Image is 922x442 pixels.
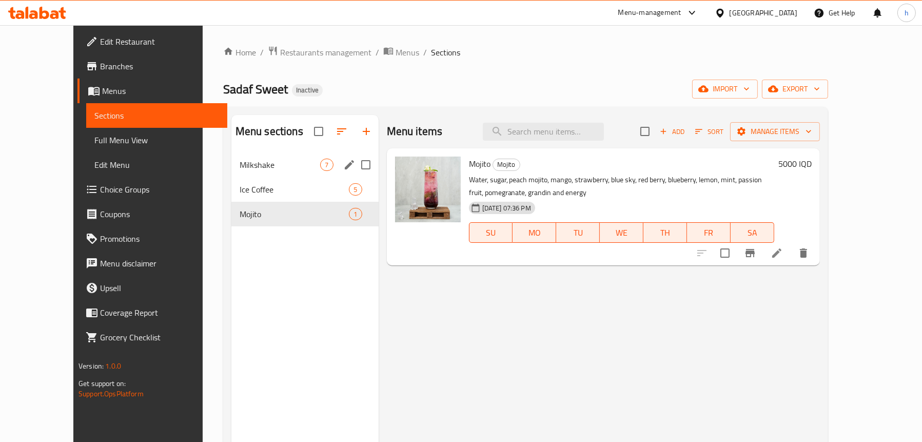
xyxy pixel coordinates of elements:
[231,148,379,230] nav: Menu sections
[714,242,736,264] span: Select to update
[643,222,687,243] button: TH
[730,7,797,18] div: [GEOGRAPHIC_DATA]
[240,208,349,220] span: Mojito
[105,359,121,373] span: 1.0.0
[292,86,323,94] span: Inactive
[100,208,219,220] span: Coupons
[700,83,750,95] span: import
[94,134,219,146] span: Full Menu View
[236,124,303,139] h2: Menu sections
[634,121,656,142] span: Select section
[474,225,509,240] span: SU
[342,157,357,172] button: edit
[687,222,731,243] button: FR
[79,387,144,400] a: Support.OpsPlatform
[648,225,683,240] span: TH
[656,124,689,140] span: Add item
[778,157,812,171] h6: 5000 IQD
[100,331,219,343] span: Grocery Checklist
[387,124,443,139] h2: Menu items
[604,225,639,240] span: WE
[77,251,227,276] a: Menu disclaimer
[692,80,758,99] button: import
[658,126,686,138] span: Add
[77,54,227,79] a: Branches
[770,83,820,95] span: export
[86,152,227,177] a: Edit Menu
[560,225,596,240] span: TU
[383,46,419,59] a: Menus
[79,359,104,373] span: Version:
[905,7,909,18] span: h
[349,183,362,196] div: items
[738,125,812,138] span: Manage items
[268,46,371,59] a: Restaurants management
[77,300,227,325] a: Coverage Report
[618,7,681,19] div: Menu-management
[77,29,227,54] a: Edit Restaurant
[100,60,219,72] span: Branches
[100,183,219,196] span: Choice Groups
[77,226,227,251] a: Promotions
[354,119,379,144] button: Add section
[102,85,219,97] span: Menus
[556,222,600,243] button: TU
[731,222,774,243] button: SA
[100,306,219,319] span: Coverage Report
[791,241,816,265] button: delete
[493,159,520,171] div: Mojito
[483,123,604,141] input: search
[423,46,427,59] li: /
[396,46,419,59] span: Menus
[695,126,723,138] span: Sort
[231,152,379,177] div: Milkshake7edit
[349,185,361,195] span: 5
[689,124,730,140] span: Sort items
[77,177,227,202] a: Choice Groups
[94,109,219,122] span: Sections
[349,208,362,220] div: items
[292,84,323,97] div: Inactive
[349,209,361,219] span: 1
[231,202,379,226] div: Mojito1
[240,159,321,171] span: Milkshake
[321,160,332,170] span: 7
[231,177,379,202] div: Ice Coffee5
[693,124,726,140] button: Sort
[469,222,513,243] button: SU
[100,282,219,294] span: Upsell
[656,124,689,140] button: Add
[223,46,828,59] nav: breadcrumb
[100,257,219,270] span: Menu disclaimer
[100,35,219,48] span: Edit Restaurant
[735,225,770,240] span: SA
[86,128,227,152] a: Full Menu View
[77,325,227,350] a: Grocery Checklist
[280,46,371,59] span: Restaurants management
[320,159,333,171] div: items
[260,46,264,59] li: /
[738,241,762,265] button: Branch-specific-item
[77,79,227,103] a: Menus
[762,80,828,99] button: export
[513,222,556,243] button: MO
[79,377,126,390] span: Get support on:
[77,202,227,226] a: Coupons
[94,159,219,171] span: Edit Menu
[431,46,460,59] span: Sections
[86,103,227,128] a: Sections
[771,247,783,259] a: Edit menu item
[395,157,461,222] img: Mojito
[77,276,227,300] a: Upsell
[493,159,520,170] span: Mojito
[240,183,349,196] span: Ice Coffee
[223,46,256,59] a: Home
[469,174,774,199] p: Water, sugar, peach mojito, mango, strawberry, blue sky, red berry, blueberry, lemon, mint, passi...
[329,119,354,144] span: Sort sections
[308,121,329,142] span: Select all sections
[600,222,643,243] button: WE
[469,156,491,171] span: Mojito
[691,225,727,240] span: FR
[100,233,219,245] span: Promotions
